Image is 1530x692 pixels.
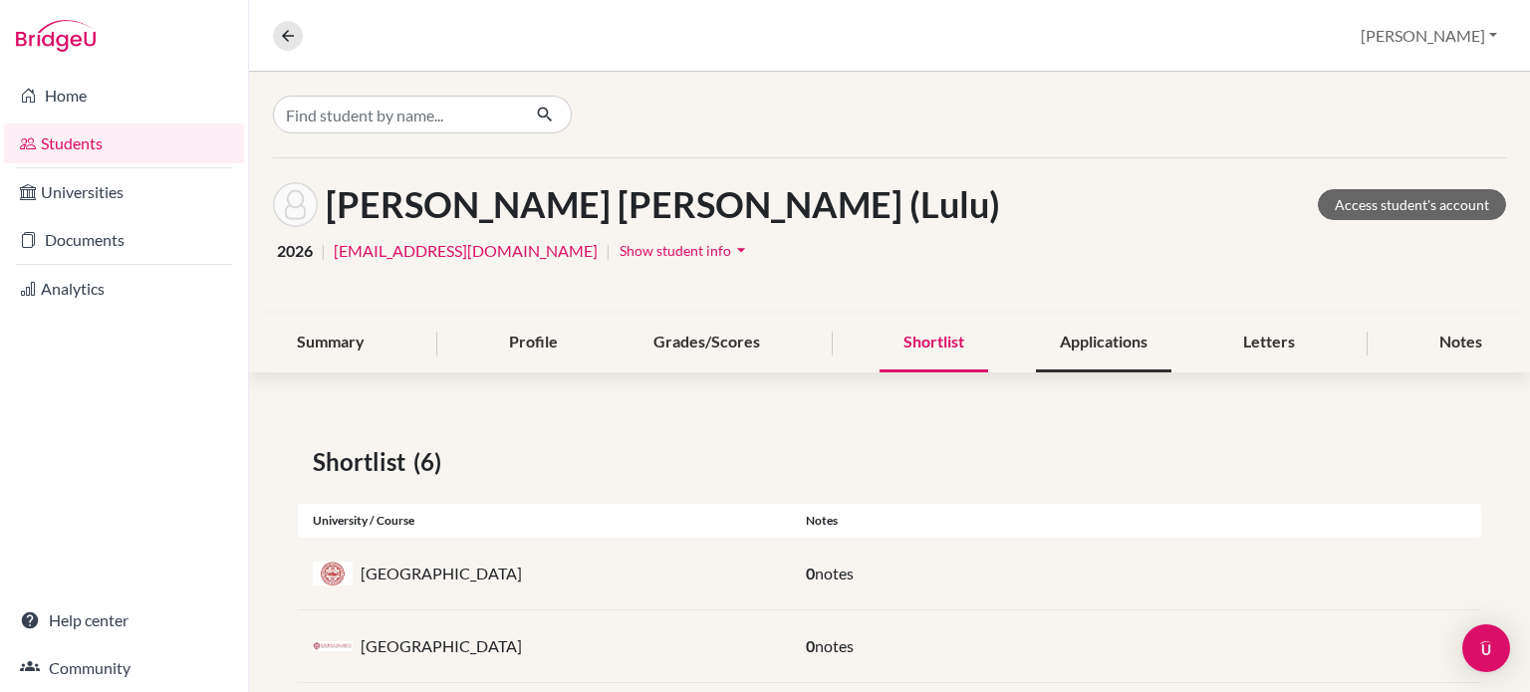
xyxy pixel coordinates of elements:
[791,512,1481,530] div: Notes
[880,314,988,372] div: Shortlist
[4,220,244,260] a: Documents
[4,600,244,640] a: Help center
[313,562,353,585] img: us_bu_ac1yjjte.jpeg
[313,444,413,480] span: Shortlist
[1318,189,1506,220] a: Access student's account
[1462,624,1510,672] div: Open Intercom Messenger
[1352,17,1506,55] button: [PERSON_NAME]
[619,235,752,266] button: Show student infoarrow_drop_down
[1036,314,1171,372] div: Applications
[630,314,784,372] div: Grades/Scores
[731,240,751,260] i: arrow_drop_down
[1219,314,1319,372] div: Letters
[298,512,791,530] div: University / Course
[273,182,318,227] img: Hoang Khanh Duong (Lulu) Ngo's avatar
[806,636,815,655] span: 0
[4,76,244,115] a: Home
[815,564,854,582] span: notes
[413,444,449,480] span: (6)
[485,314,582,372] div: Profile
[273,96,520,133] input: Find student by name...
[277,239,313,263] span: 2026
[620,242,731,259] span: Show student info
[1415,314,1506,372] div: Notes
[4,172,244,212] a: Universities
[815,636,854,655] span: notes
[361,634,522,658] p: [GEOGRAPHIC_DATA]
[4,269,244,309] a: Analytics
[321,239,326,263] span: |
[313,641,353,652] img: us_for_wjzhlfoi.png
[326,183,1000,226] h1: [PERSON_NAME] [PERSON_NAME] (Lulu)
[16,20,96,52] img: Bridge-U
[273,314,388,372] div: Summary
[4,123,244,163] a: Students
[606,239,611,263] span: |
[806,564,815,582] span: 0
[361,562,522,585] p: [GEOGRAPHIC_DATA]
[334,239,598,263] a: [EMAIL_ADDRESS][DOMAIN_NAME]
[4,648,244,688] a: Community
